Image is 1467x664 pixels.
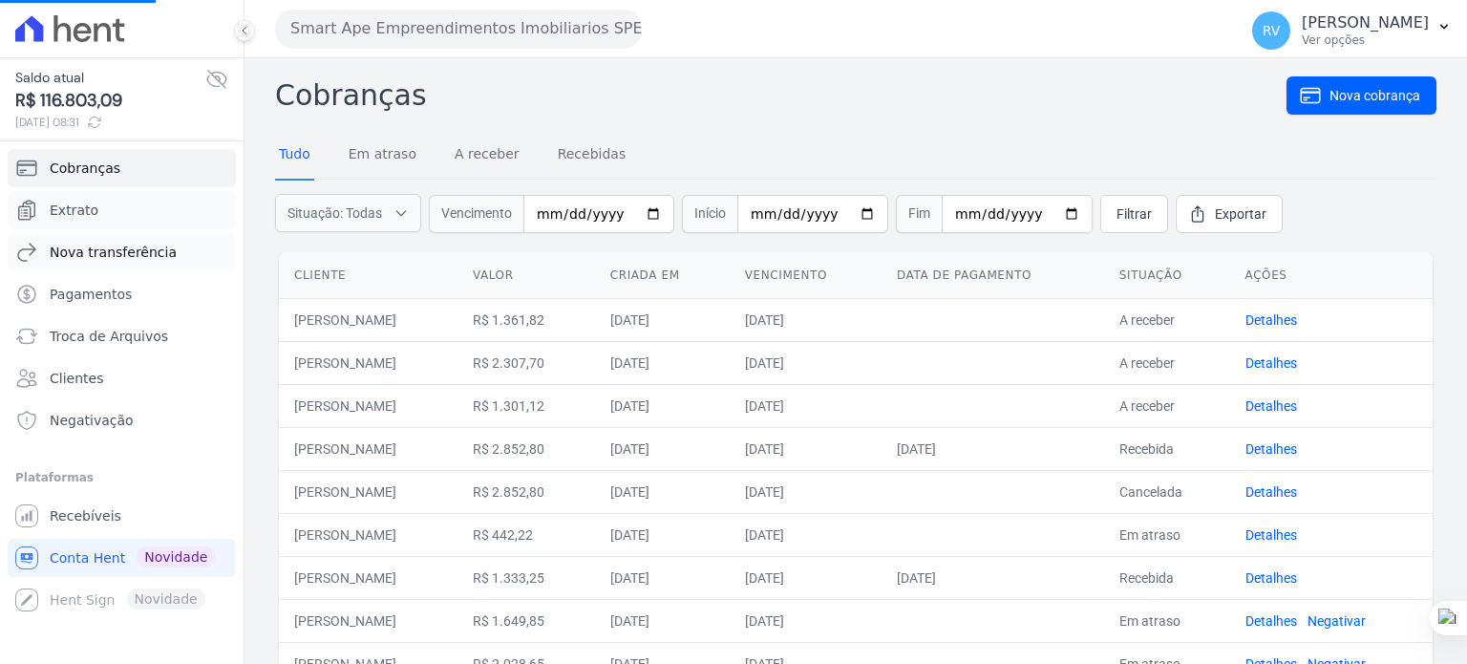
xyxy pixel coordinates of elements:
[730,298,882,341] td: [DATE]
[50,327,168,346] span: Troca de Arquivos
[730,599,882,642] td: [DATE]
[730,252,882,299] th: Vencimento
[50,506,121,525] span: Recebíveis
[1104,252,1230,299] th: Situação
[451,131,523,181] a: A receber
[1245,484,1297,500] a: Detalhes
[1263,24,1281,37] span: RV
[595,599,730,642] td: [DATE]
[50,159,120,178] span: Cobranças
[730,513,882,556] td: [DATE]
[595,384,730,427] td: [DATE]
[275,10,642,48] button: Smart Ape Empreendimentos Imobiliarios SPE LTDA
[279,513,457,556] td: [PERSON_NAME]
[457,556,595,599] td: R$ 1.333,25
[429,195,523,233] span: Vencimento
[882,252,1104,299] th: Data de pagamento
[15,466,228,489] div: Plataformas
[279,298,457,341] td: [PERSON_NAME]
[1104,341,1230,384] td: A receber
[1245,398,1297,414] a: Detalhes
[345,131,420,181] a: Em atraso
[1245,570,1297,586] a: Detalhes
[554,131,630,181] a: Recebidas
[1302,13,1429,32] p: [PERSON_NAME]
[730,341,882,384] td: [DATE]
[1286,76,1436,115] a: Nova cobrança
[1230,252,1433,299] th: Ações
[275,131,314,181] a: Tudo
[1116,204,1152,224] span: Filtrar
[8,233,236,271] a: Nova transferência
[279,599,457,642] td: [PERSON_NAME]
[8,359,236,397] a: Clientes
[1245,613,1297,629] a: Detalhes
[50,548,125,568] span: Conta Hent
[1245,355,1297,371] a: Detalhes
[882,556,1104,599] td: [DATE]
[15,88,205,114] span: R$ 116.803,09
[457,427,595,470] td: R$ 2.852,80
[8,191,236,229] a: Extrato
[50,243,177,262] span: Nova transferência
[8,317,236,355] a: Troca de Arquivos
[279,556,457,599] td: [PERSON_NAME]
[279,470,457,513] td: [PERSON_NAME]
[882,427,1104,470] td: [DATE]
[1104,470,1230,513] td: Cancelada
[595,252,730,299] th: Criada em
[457,341,595,384] td: R$ 2.307,70
[457,252,595,299] th: Valor
[50,411,134,430] span: Negativação
[279,341,457,384] td: [PERSON_NAME]
[457,599,595,642] td: R$ 1.649,85
[457,470,595,513] td: R$ 2.852,80
[595,470,730,513] td: [DATE]
[287,203,382,223] span: Situação: Todas
[15,114,205,131] span: [DATE] 08:31
[730,556,882,599] td: [DATE]
[595,298,730,341] td: [DATE]
[1176,195,1283,233] a: Exportar
[730,427,882,470] td: [DATE]
[8,275,236,313] a: Pagamentos
[279,384,457,427] td: [PERSON_NAME]
[457,298,595,341] td: R$ 1.361,82
[457,513,595,556] td: R$ 442,22
[8,149,236,187] a: Cobranças
[8,401,236,439] a: Negativação
[595,341,730,384] td: [DATE]
[8,539,236,577] a: Conta Hent Novidade
[275,74,1286,117] h2: Cobranças
[595,556,730,599] td: [DATE]
[1329,86,1420,105] span: Nova cobrança
[50,201,98,220] span: Extrato
[50,369,103,388] span: Clientes
[1308,613,1366,629] a: Negativar
[1104,513,1230,556] td: Em atraso
[457,384,595,427] td: R$ 1.301,12
[15,149,228,619] nav: Sidebar
[595,513,730,556] td: [DATE]
[50,285,132,304] span: Pagamentos
[275,194,421,232] button: Situação: Todas
[8,497,236,535] a: Recebíveis
[1104,384,1230,427] td: A receber
[1302,32,1429,48] p: Ver opções
[1104,599,1230,642] td: Em atraso
[730,384,882,427] td: [DATE]
[730,470,882,513] td: [DATE]
[682,195,737,233] span: Início
[137,546,215,568] span: Novidade
[1104,298,1230,341] td: A receber
[1245,441,1297,457] a: Detalhes
[279,427,457,470] td: [PERSON_NAME]
[1245,527,1297,543] a: Detalhes
[1104,427,1230,470] td: Recebida
[1237,4,1467,57] button: RV [PERSON_NAME] Ver opções
[15,68,205,88] span: Saldo atual
[896,195,942,233] span: Fim
[279,252,457,299] th: Cliente
[1245,312,1297,328] a: Detalhes
[1215,204,1266,224] span: Exportar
